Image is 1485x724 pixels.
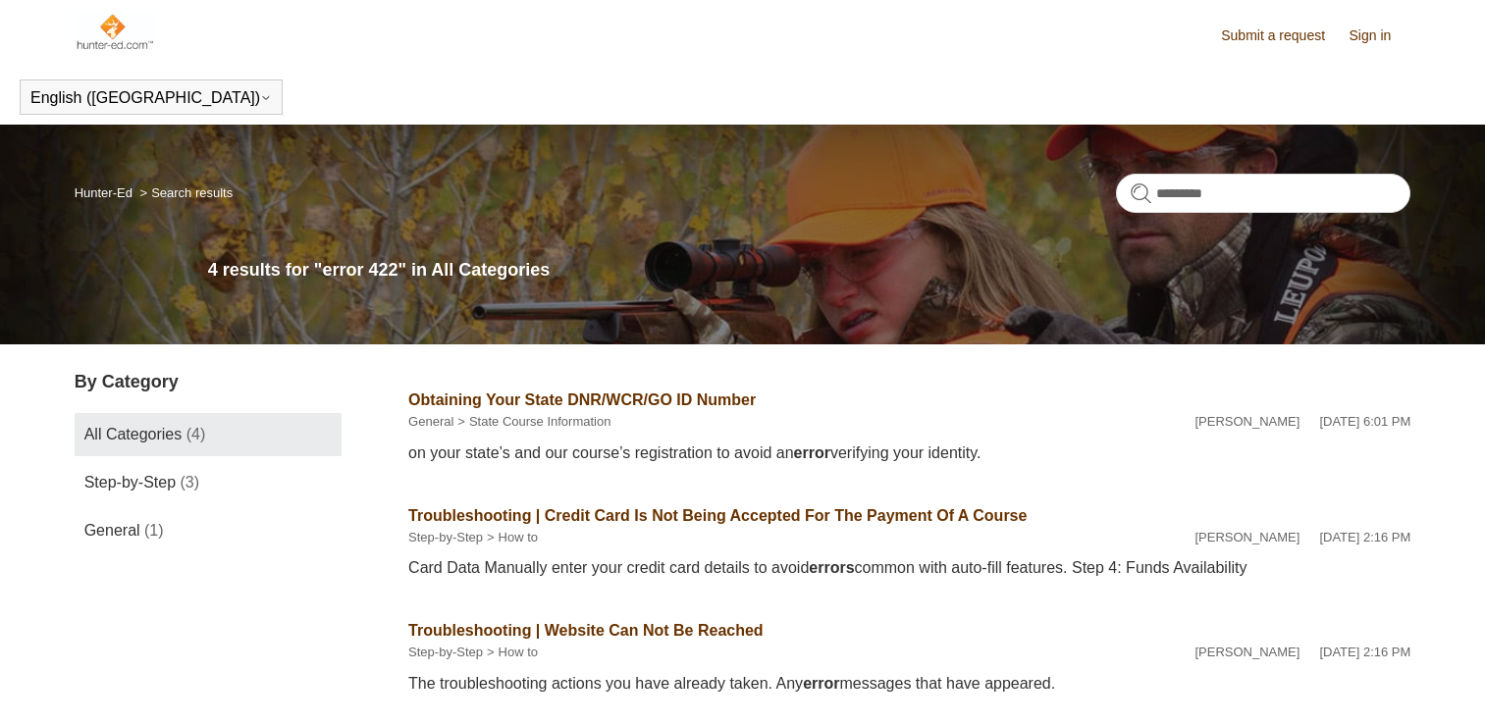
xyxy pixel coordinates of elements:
[809,559,854,576] em: errors
[408,507,1027,524] a: Troubleshooting | Credit Card Is Not Being Accepted For The Payment Of A Course
[1350,26,1411,46] a: Sign in
[208,257,1411,284] h1: 4 results for "error 422" in All Categories
[408,528,483,547] li: Step-by-Step
[1194,643,1299,662] li: [PERSON_NAME]
[75,461,342,504] a: Step-by-Step (3)
[1358,658,1471,709] div: Chat Support
[75,509,342,552] a: General (1)
[1194,528,1299,547] li: [PERSON_NAME]
[1319,414,1410,429] time: 02/12/2024, 18:01
[1319,530,1410,544] time: 05/15/2024, 14:16
[408,530,483,544] a: Step-by-Step
[75,369,342,395] h3: By Category
[499,645,538,659] a: How to
[84,426,183,442] span: All Categories
[186,426,206,442] span: (4)
[84,474,176,491] span: Step-by-Step
[453,412,610,432] li: State Course Information
[408,441,1410,465] div: on your state’s and our course’s registration to avoid an verifying your identity.
[499,530,538,544] a: How to
[1221,26,1345,46] a: Submit a request
[469,414,611,429] a: State Course Information
[75,12,154,51] img: Hunter-Ed Help Center home page
[408,412,453,432] li: General
[408,414,453,429] a: General
[408,672,1410,696] div: The troubleshooting actions you have already taken. Any messages that have appeared.
[408,643,483,662] li: Step-by-Step
[144,522,164,539] span: (1)
[408,391,756,408] a: Obtaining Your State DNR/WCR/GO ID Number
[75,185,133,200] a: Hunter-Ed
[1194,412,1299,432] li: [PERSON_NAME]
[136,185,234,200] li: Search results
[1116,174,1410,213] input: Search
[408,645,483,659] a: Step-by-Step
[75,413,342,456] a: All Categories (4)
[75,185,136,200] li: Hunter-Ed
[408,556,1410,580] div: Card Data Manually enter your credit card details to avoid common with auto-fill features. Step 4...
[483,643,538,662] li: How to
[1319,645,1410,659] time: 05/15/2024, 14:16
[794,444,830,461] em: error
[483,528,538,547] li: How to
[803,675,839,692] em: error
[84,522,140,539] span: General
[408,622,764,639] a: Troubleshooting | Website Can Not Be Reached
[30,89,272,107] button: English ([GEOGRAPHIC_DATA])
[181,474,200,491] span: (3)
